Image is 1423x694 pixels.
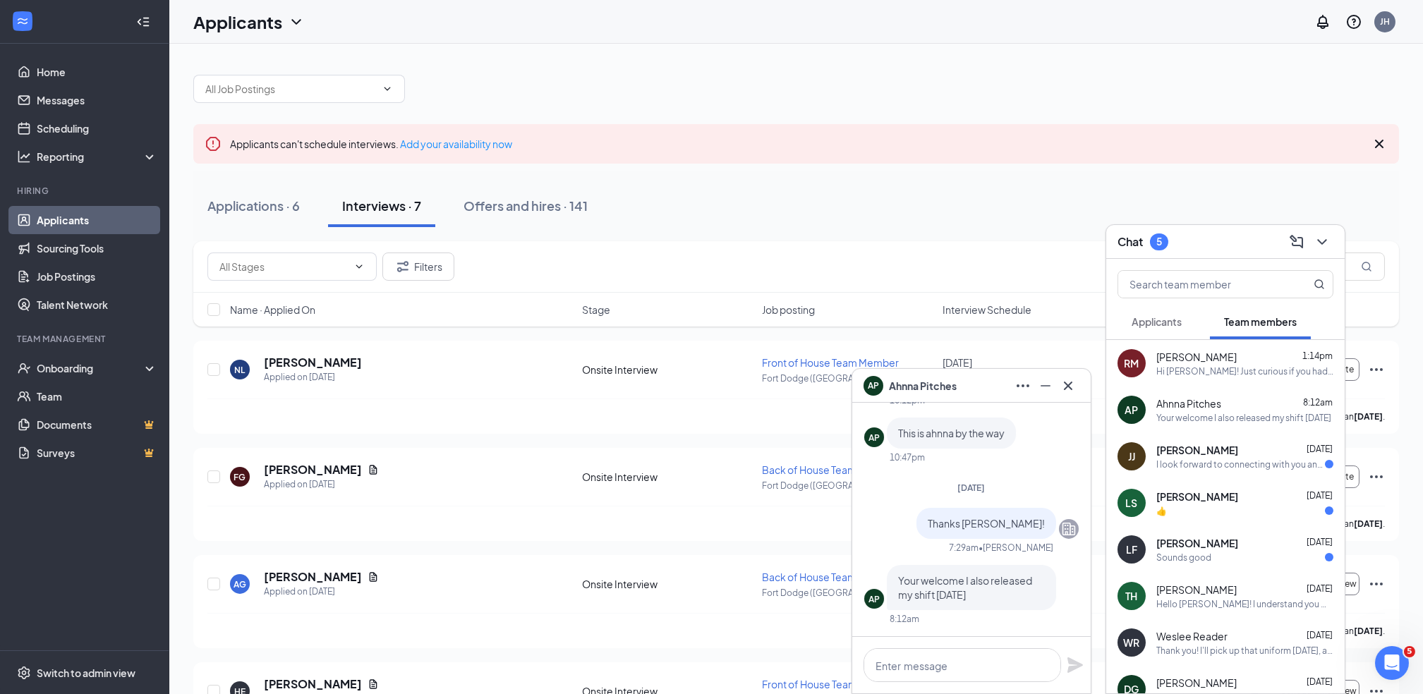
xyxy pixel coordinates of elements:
[762,480,933,492] p: Fort Dodge ([GEOGRAPHIC_DATA])
[1307,444,1333,454] span: [DATE]
[898,574,1032,601] span: Your welcome I also released my shift [DATE]
[17,150,31,164] svg: Analysis
[342,197,421,214] div: Interviews · 7
[582,363,753,377] div: Onsite Interview
[762,303,815,317] span: Job posting
[1156,676,1237,690] span: [PERSON_NAME]
[1314,233,1331,250] svg: ChevronDown
[762,678,899,690] span: Front of House Team Member
[193,10,282,34] h1: Applicants
[1118,271,1285,298] input: Search team member
[234,578,246,590] div: AG
[1371,135,1388,152] svg: Cross
[17,185,155,197] div: Hiring
[1124,635,1140,650] div: WR
[1307,676,1333,687] span: [DATE]
[264,585,379,599] div: Applied on [DATE]
[1156,412,1331,424] div: Your welcome I also released my shift [DATE]
[1156,236,1162,248] div: 5
[353,261,365,272] svg: ChevronDown
[1126,542,1137,556] div: LF
[1156,583,1237,597] span: [PERSON_NAME]
[1156,458,1325,470] div: I look forward to connecting with you and [PERSON_NAME] [DATE] I I think I found a way I can plea...
[1314,13,1331,30] svg: Notifications
[394,258,411,275] svg: Filter
[943,303,1031,317] span: Interview Schedule
[234,471,246,483] div: FG
[1361,261,1372,272] svg: MagnifyingGlass
[37,262,157,291] a: Job Postings
[17,361,31,375] svg: UserCheck
[37,114,157,142] a: Scheduling
[16,14,30,28] svg: WorkstreamLogo
[207,197,300,214] div: Applications · 6
[235,364,246,376] div: NL
[979,542,1053,554] span: • [PERSON_NAME]
[1303,397,1333,408] span: 8:12am
[890,451,925,463] div: 10:47pm
[762,587,933,599] p: Fort Dodge ([GEOGRAPHIC_DATA])
[582,577,753,591] div: Onsite Interview
[264,676,362,692] h5: [PERSON_NAME]
[762,356,899,369] span: Front of House Team Member
[958,482,986,493] span: [DATE]
[37,86,157,114] a: Messages
[205,81,376,97] input: All Job Postings
[1156,645,1333,657] div: Thank you! I'll pick up that uniform [DATE], and I did see the scheduke
[37,382,157,410] a: Team
[1156,350,1237,364] span: [PERSON_NAME]
[1307,537,1333,547] span: [DATE]
[1128,449,1135,463] div: JJ
[1354,626,1383,636] b: [DATE]
[1012,375,1034,397] button: Ellipses
[264,569,362,585] h5: [PERSON_NAME]
[264,370,362,384] div: Applied on [DATE]
[1302,351,1333,361] span: 1:14pm
[37,410,157,439] a: DocumentsCrown
[37,206,157,234] a: Applicants
[37,361,145,375] div: Onboarding
[1368,576,1385,592] svg: Ellipses
[1156,629,1228,643] span: Weslee Reader
[382,83,393,95] svg: ChevronDown
[1125,403,1139,417] div: AP
[890,613,919,625] div: 8:12am
[1404,646,1415,657] span: 5
[1314,279,1325,290] svg: MagnifyingGlass
[1285,231,1308,253] button: ComposeMessage
[1125,356,1139,370] div: RM
[368,464,379,475] svg: Document
[1368,468,1385,485] svg: Ellipses
[1156,536,1238,550] span: [PERSON_NAME]
[1015,377,1031,394] svg: Ellipses
[37,58,157,86] a: Home
[1156,365,1333,377] div: Hi [PERSON_NAME]! Just curious if you had a day and time in mind that you hope to bring in your I...
[943,355,1114,384] div: [DATE]
[762,463,898,476] span: Back of House Team Member
[219,259,348,274] input: All Stages
[264,355,362,370] h5: [PERSON_NAME]
[1156,505,1167,517] div: 👍
[1307,630,1333,640] span: [DATE]
[136,15,150,29] svg: Collapse
[868,432,880,444] div: AP
[1156,396,1221,410] span: Ahnna Pitches
[898,427,1005,439] span: This is ahnna by the way
[949,542,979,554] div: 7:29am
[400,138,512,150] a: Add your availability now
[1224,315,1297,328] span: Team members
[1067,657,1084,674] button: Plane
[1060,520,1077,537] svg: Company
[1126,496,1138,510] div: LS
[1156,552,1211,564] div: Sounds good
[762,571,898,583] span: Back of House Team Member
[17,333,155,345] div: Team Management
[1345,13,1362,30] svg: QuestionInfo
[205,135,222,152] svg: Error
[1380,16,1390,28] div: JH
[1311,231,1333,253] button: ChevronDown
[37,234,157,262] a: Sourcing Tools
[288,13,305,30] svg: ChevronDown
[889,378,957,394] span: Ahnna Pitches
[1060,377,1077,394] svg: Cross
